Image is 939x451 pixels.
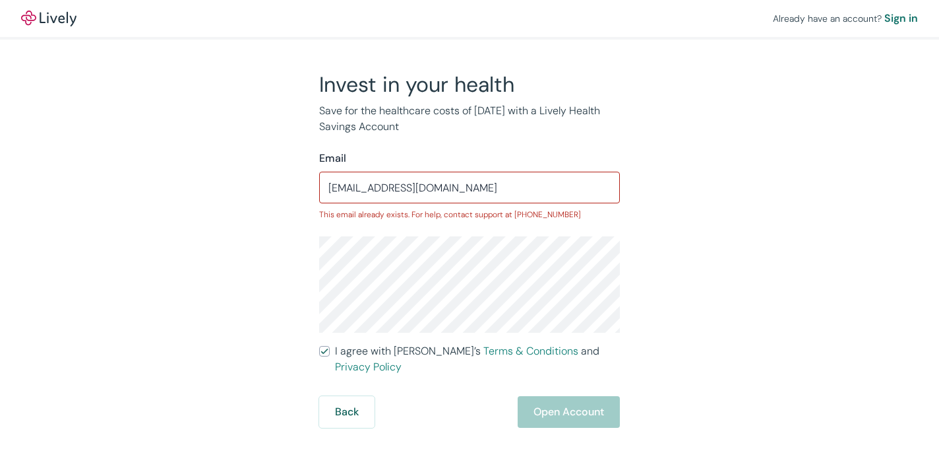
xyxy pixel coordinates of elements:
[483,344,578,358] a: Terms & Conditions
[319,103,620,135] p: Save for the healthcare costs of [DATE] with a Lively Health Savings Account
[319,396,375,428] button: Back
[335,343,620,375] span: I agree with [PERSON_NAME]’s and
[884,11,918,26] a: Sign in
[773,11,918,26] div: Already have an account?
[21,11,76,26] a: LivelyLively
[319,71,620,98] h2: Invest in your health
[335,360,402,374] a: Privacy Policy
[319,151,346,166] label: Email
[21,11,76,26] img: Lively
[319,209,620,221] p: This email already exists. For help, contact support at [PHONE_NUMBER]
